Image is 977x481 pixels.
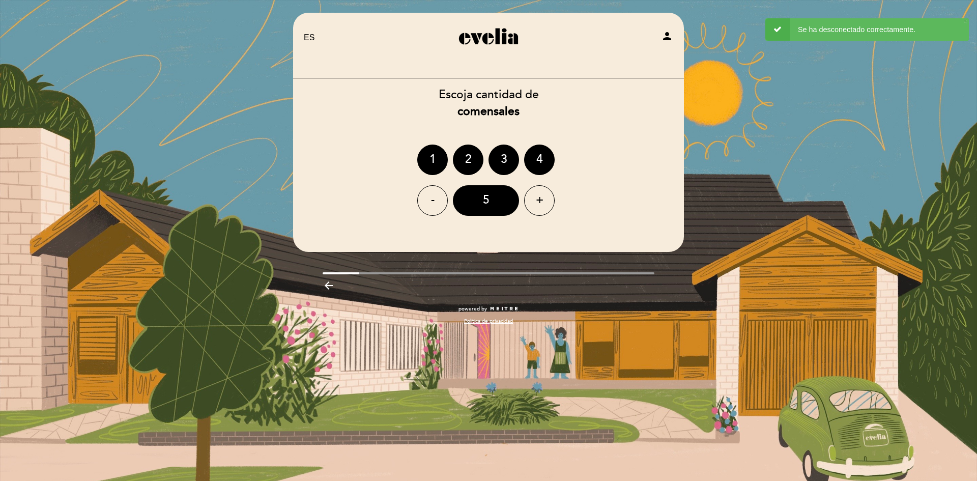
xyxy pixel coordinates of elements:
[457,104,520,119] b: comensales
[458,305,487,313] span: powered by
[293,87,684,120] div: Escoja cantidad de
[417,145,448,175] div: 1
[661,30,673,46] button: person
[453,145,483,175] div: 2
[417,185,448,216] div: -
[963,18,967,25] button: ×
[490,306,519,312] img: MEITRE
[765,18,969,41] div: Se ha desconectado correctamente.
[323,279,335,292] i: arrow_backward
[464,318,513,325] a: Política de privacidad
[425,24,552,52] a: Evelia
[661,30,673,42] i: person
[489,145,519,175] div: 3
[524,185,555,216] div: +
[453,185,519,216] div: 5
[524,145,555,175] div: 4
[458,305,519,313] a: powered by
